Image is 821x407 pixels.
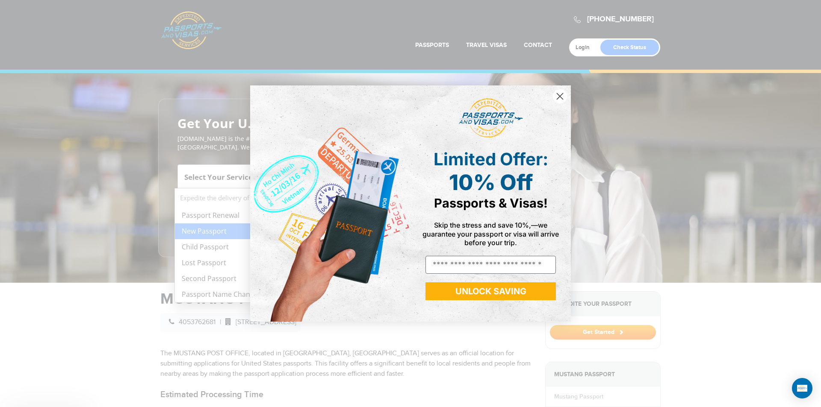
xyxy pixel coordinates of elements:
[250,85,410,322] img: de9cda0d-0715-46ca-9a25-073762a91ba7.png
[425,282,556,300] button: UNLOCK SAVING
[459,98,523,138] img: passports and visas
[422,221,559,246] span: Skip the stress and save 10%,—we guarantee your passport or visa will arrive before your trip.
[792,378,812,398] div: Open Intercom Messenger
[434,196,548,211] span: Passports & Visas!
[552,89,567,104] button: Close dialog
[434,149,548,170] span: Limited Offer:
[449,170,533,195] span: 10% Off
